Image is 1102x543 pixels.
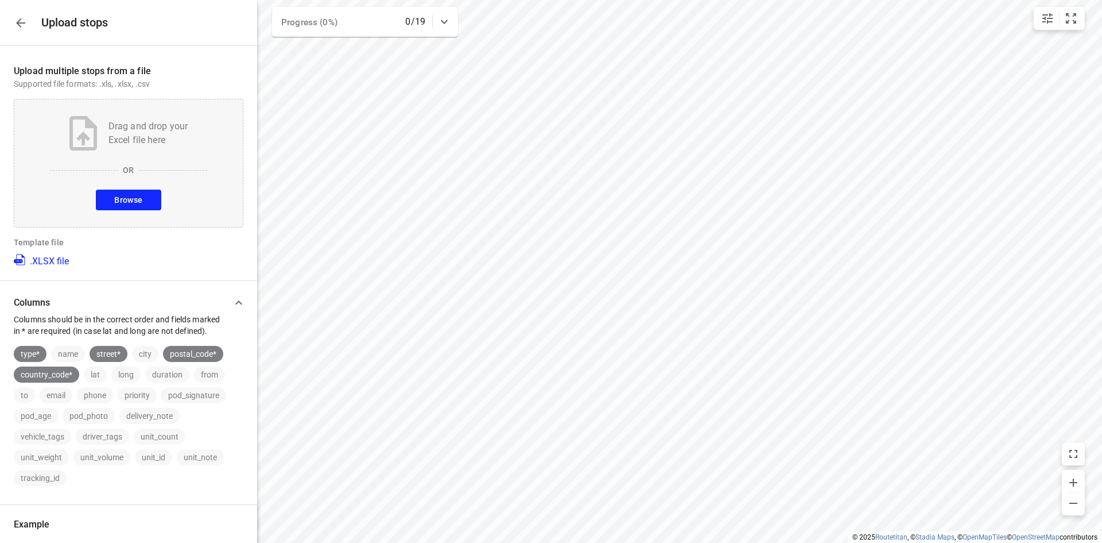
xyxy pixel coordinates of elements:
[145,370,189,379] span: duration
[161,391,226,400] span: pod_signature
[14,297,227,308] p: Columns
[14,253,69,267] a: .XLSX file
[111,370,141,379] span: long
[1036,7,1059,30] button: Map settings
[1034,7,1085,30] div: small contained button group
[14,519,243,530] p: Example
[1012,533,1060,541] a: OpenStreetMap
[875,533,907,541] a: Routetitan
[14,291,243,337] div: ColumnsColumns should be in the correct order and fields marked in * are required (in case lat an...
[108,120,188,147] p: Drag and drop your Excel file here
[405,15,425,29] p: 0/19
[73,453,130,462] span: unit_volume
[272,7,458,37] div: Progress (0%)0/19
[135,453,172,462] span: unit_id
[14,253,28,267] img: XLSX
[14,237,243,248] p: Template file
[915,533,954,541] a: Stadia Maps
[84,370,107,379] span: lat
[194,370,225,379] span: from
[1060,7,1082,30] button: Fit zoom
[63,411,115,421] span: pod_photo
[114,193,142,207] span: Browse
[14,411,58,421] span: pod_age
[77,391,113,400] span: phone
[14,453,69,462] span: unit_weight
[14,432,71,441] span: vehicle_tags
[118,391,157,400] span: priority
[963,533,1007,541] a: OpenMapTiles
[134,432,185,441] span: unit_count
[163,349,223,359] span: postal_code*
[281,17,337,28] span: Progress (0%)
[14,78,243,90] p: Supported file formats: .xls, .xlsx, .csv
[14,473,67,483] span: tracking_id
[90,349,127,359] span: street*
[14,64,243,78] p: Upload multiple stops from a file
[123,164,134,176] p: OR
[14,391,35,400] span: to
[177,453,224,462] span: unit_note
[76,432,129,441] span: driver_tags
[119,411,180,421] span: delivery_note
[69,116,97,151] img: Upload file
[14,314,227,337] p: Columns should be in the correct order and fields marked in * are required (in case lat and long ...
[14,337,243,486] div: ColumnsColumns should be in the correct order and fields marked in * are required (in case lat an...
[852,533,1097,541] li: © 2025 , © , © © contributors
[41,16,108,29] h5: Upload stops
[14,349,46,359] span: type*
[96,190,161,210] button: Browse
[51,349,85,359] span: name
[40,391,72,400] span: email
[14,370,79,379] span: country_code*
[132,349,158,359] span: city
